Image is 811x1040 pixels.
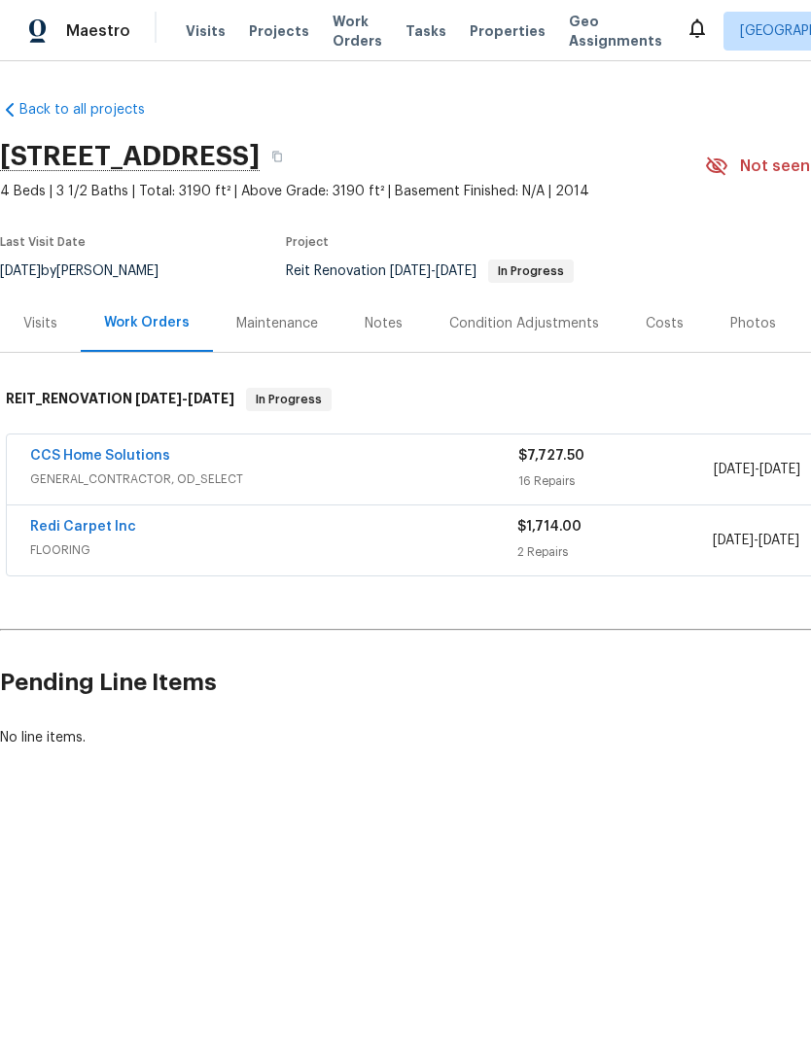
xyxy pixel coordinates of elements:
[186,21,226,41] span: Visits
[66,21,130,41] span: Maestro
[646,314,684,333] div: Costs
[730,314,776,333] div: Photos
[236,314,318,333] div: Maintenance
[390,264,476,278] span: -
[714,460,800,479] span: -
[30,520,136,534] a: Redi Carpet Inc
[248,390,330,409] span: In Progress
[714,463,755,476] span: [DATE]
[490,265,572,277] span: In Progress
[333,12,382,51] span: Work Orders
[30,469,518,489] span: GENERAL_CONTRACTOR, OD_SELECT
[518,471,714,491] div: 16 Repairs
[286,236,329,248] span: Project
[188,392,234,405] span: [DATE]
[286,264,574,278] span: Reit Renovation
[249,21,309,41] span: Projects
[569,12,662,51] span: Geo Assignments
[517,520,582,534] span: $1,714.00
[30,540,517,560] span: FLOORING
[436,264,476,278] span: [DATE]
[713,534,754,547] span: [DATE]
[518,449,584,463] span: $7,727.50
[23,314,57,333] div: Visits
[365,314,403,333] div: Notes
[759,463,800,476] span: [DATE]
[405,24,446,38] span: Tasks
[470,21,546,41] span: Properties
[390,264,431,278] span: [DATE]
[135,392,182,405] span: [DATE]
[449,314,599,333] div: Condition Adjustments
[135,392,234,405] span: -
[104,313,190,332] div: Work Orders
[6,388,234,411] h6: REIT_RENOVATION
[758,534,799,547] span: [DATE]
[30,449,170,463] a: CCS Home Solutions
[260,139,295,174] button: Copy Address
[517,542,712,562] div: 2 Repairs
[713,531,799,550] span: -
